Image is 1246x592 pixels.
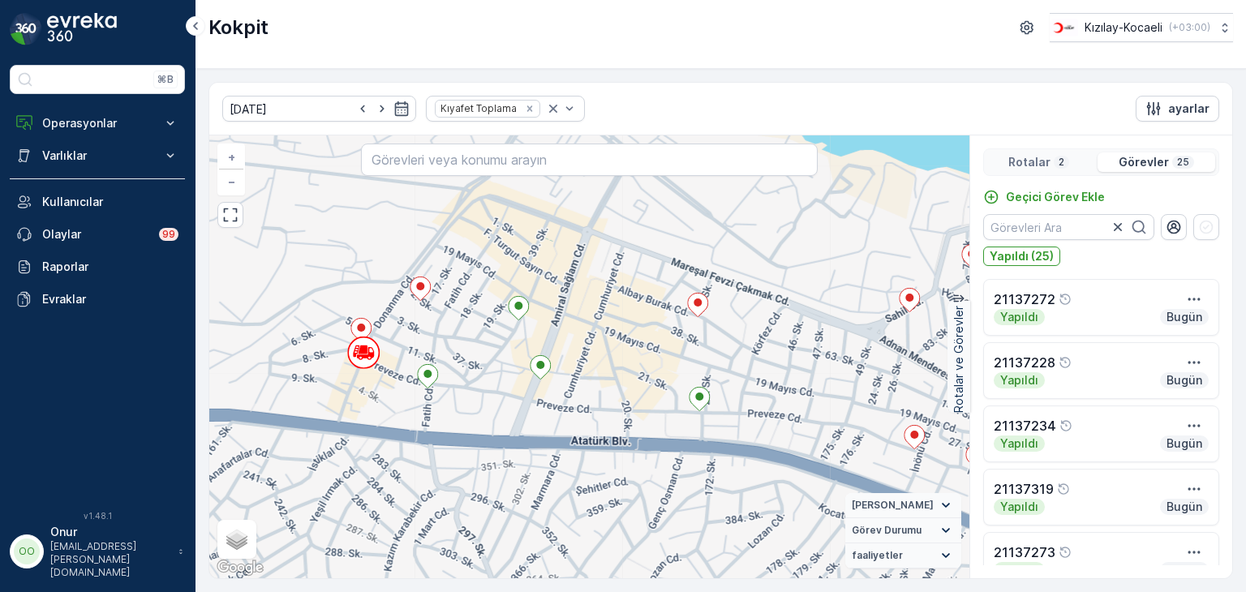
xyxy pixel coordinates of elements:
p: 21137234 [994,416,1056,435]
p: Yapıldı [999,372,1040,388]
button: Operasyonlar [10,107,185,139]
p: Görevler [1119,154,1169,170]
a: Geçici Görev Ekle [983,189,1105,205]
button: Yapıldı (25) [983,247,1060,266]
span: faaliyetler [852,549,903,562]
summary: Görev Durumu [845,518,961,543]
p: Kokpit [208,15,269,41]
div: Yardım Araç İkonu [1059,293,1072,306]
p: ayarlar [1168,101,1209,117]
p: Raporlar [42,259,178,275]
p: Rotalar ve Görevler [951,306,967,413]
div: OO [14,538,40,564]
div: Yardım Araç İkonu [1057,483,1070,495]
span: v 1.48.1 [10,511,185,521]
img: Google [213,557,267,578]
p: Varlıklar [42,148,153,164]
a: Uzaklaştır [219,169,243,194]
input: Görevleri Ara [983,214,1154,240]
a: Kullanıcılar [10,186,185,218]
div: Yardım Araç İkonu [1059,546,1072,559]
img: logo [10,13,42,45]
button: ayarlar [1136,96,1219,122]
p: Bugün [1165,309,1204,325]
p: 25 [1175,156,1191,169]
p: Bugün [1165,435,1204,452]
div: Kıyafet Toplama [436,101,519,116]
p: 21137272 [994,290,1055,309]
button: OOOnur[EMAIL_ADDRESS][PERSON_NAME][DOMAIN_NAME] [10,524,185,579]
a: Raporlar [10,251,185,283]
p: Bugün [1165,562,1204,578]
a: Evraklar [10,283,185,315]
p: Bugün [1165,499,1204,515]
p: ( +03:00 ) [1169,21,1210,34]
p: Kullanıcılar [42,194,178,210]
p: 21137319 [994,479,1054,499]
p: ⌘B [157,73,174,86]
p: Geçici Görev Ekle [1006,189,1105,205]
div: Yardım Araç İkonu [1059,356,1072,369]
button: Varlıklar [10,139,185,172]
summary: faaliyetler [845,543,961,568]
p: Yapıldı [999,562,1040,578]
input: Görevleri veya konumu arayın [361,144,817,176]
p: Yapıldı [999,435,1040,452]
span: − [228,174,236,188]
p: 99 [162,228,175,241]
input: dd/mm/yyyy [222,96,416,122]
a: Olaylar99 [10,218,185,251]
p: [EMAIL_ADDRESS][PERSON_NAME][DOMAIN_NAME] [50,540,170,579]
p: Yapıldı [999,499,1040,515]
p: Operasyonlar [42,115,153,131]
div: Yardım Araç İkonu [1059,419,1072,432]
p: 2 [1057,156,1066,169]
p: Kızılay-Kocaeli [1085,19,1162,36]
a: Bu bölgeyi Google Haritalar'da açın (yeni pencerede açılır) [213,557,267,578]
p: 21137228 [994,353,1055,372]
summary: [PERSON_NAME] [845,493,961,518]
p: Evraklar [42,291,178,307]
span: Görev Durumu [852,524,922,537]
span: + [228,150,235,164]
div: Remove Kıyafet Toplama [521,102,539,115]
p: Onur [50,524,170,540]
p: Yapıldı [999,309,1040,325]
a: Yakınlaştır [219,145,243,169]
img: logo_dark-DEwI_e13.png [47,13,117,45]
p: 21137273 [994,543,1055,562]
span: [PERSON_NAME] [852,499,934,512]
p: Olaylar [42,226,149,242]
a: Layers [219,521,255,557]
button: Kızılay-Kocaeli(+03:00) [1050,13,1233,42]
img: k%C4%B1z%C4%B1lay_0jL9uU1.png [1050,19,1078,36]
p: Bugün [1165,372,1204,388]
p: Rotalar [1008,154,1051,170]
p: Yapıldı (25) [990,248,1054,264]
